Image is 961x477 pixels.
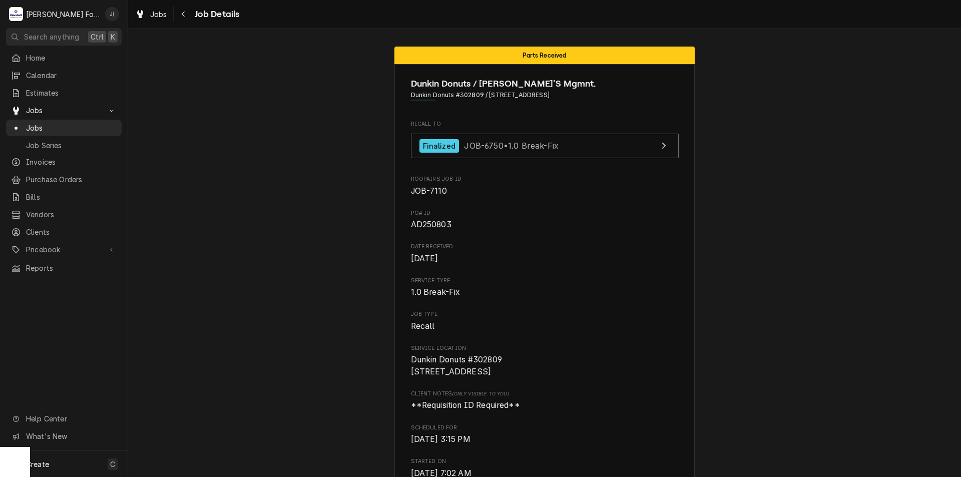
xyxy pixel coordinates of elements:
span: Jobs [26,105,102,116]
span: Client Notes [411,390,679,398]
a: Calendar [6,67,122,84]
span: What's New [26,431,116,441]
span: Estimates [26,88,117,98]
span: Date Received [411,243,679,251]
span: PO# ID [411,219,679,231]
a: Purchase Orders [6,171,122,188]
span: C [110,459,115,469]
div: Job Type [411,310,679,332]
span: (Only Visible to You) [452,391,509,396]
div: Client Information [411,77,679,108]
a: Go to Help Center [6,410,122,427]
span: Address [411,91,679,100]
span: Date Received [411,253,679,265]
a: Clients [6,224,122,240]
span: Scheduled For [411,424,679,432]
a: Job Series [6,137,122,154]
div: Scheduled For [411,424,679,445]
div: Recall To [411,120,679,163]
div: [object Object] [411,390,679,411]
a: Home [6,50,122,66]
span: Job Type [411,310,679,318]
div: Date Received [411,243,679,264]
a: View Job [411,134,679,158]
span: Invoices [26,157,117,167]
span: Recall To [411,120,679,128]
a: Go to What's New [6,428,122,444]
span: Started On [411,457,679,465]
span: [object Object] [411,399,679,411]
span: Service Type [411,277,679,285]
span: Vendors [26,209,117,220]
span: AD250803 [411,220,451,229]
span: Bills [26,192,117,202]
span: Job Details [192,8,240,21]
span: PO# ID [411,209,679,217]
span: Service Location [411,344,679,352]
div: PO# ID [411,209,679,231]
span: Recall [411,321,435,331]
span: **Requisition ID Required** [411,400,520,410]
span: Home [26,53,117,63]
span: [DATE] [411,254,438,263]
span: Dunkin Donuts #302809 [STREET_ADDRESS] [411,355,502,376]
a: Go to Jobs [6,102,122,119]
div: Jeff Debigare (109)'s Avatar [105,7,119,21]
div: M [9,7,23,21]
span: Job Type [411,320,679,332]
div: Status [394,47,695,64]
div: Service Location [411,344,679,378]
span: Jobs [26,123,117,133]
div: Marshall Food Equipment Service's Avatar [9,7,23,21]
a: Go to Pricebook [6,241,122,258]
button: Search anythingCtrlK [6,28,122,46]
div: Service Type [411,277,679,298]
span: Job Series [26,140,117,151]
span: JOB-6750 • 1.0 Break-Fix [464,141,559,151]
span: Jobs [150,9,167,20]
span: K [111,32,115,42]
span: Help Center [26,413,116,424]
span: Ctrl [91,32,104,42]
span: JOB-7110 [411,186,447,196]
div: [PERSON_NAME] Food Equipment Service [26,9,100,20]
a: Reports [6,260,122,276]
a: Jobs [6,120,122,136]
span: Service Type [411,286,679,298]
div: Roopairs Job ID [411,175,679,197]
span: Calendar [26,70,117,81]
div: Finalized [419,139,459,153]
span: Roopairs Job ID [411,175,679,183]
a: Vendors [6,206,122,223]
span: Name [411,77,679,91]
span: Pricebook [26,244,102,255]
a: Jobs [131,6,171,23]
span: Search anything [24,32,79,42]
span: Create [26,460,49,468]
a: Bills [6,189,122,205]
span: Purchase Orders [26,174,117,185]
a: Estimates [6,85,122,101]
span: Clients [26,227,117,237]
span: [DATE] 3:15 PM [411,434,470,444]
span: 1.0 Break-Fix [411,287,460,297]
span: Parts Received [523,52,566,59]
span: Roopairs Job ID [411,185,679,197]
span: Service Location [411,354,679,377]
a: Invoices [6,154,122,170]
div: J( [105,7,119,21]
button: Navigate back [176,6,192,22]
span: Scheduled For [411,433,679,445]
span: Reports [26,263,117,273]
